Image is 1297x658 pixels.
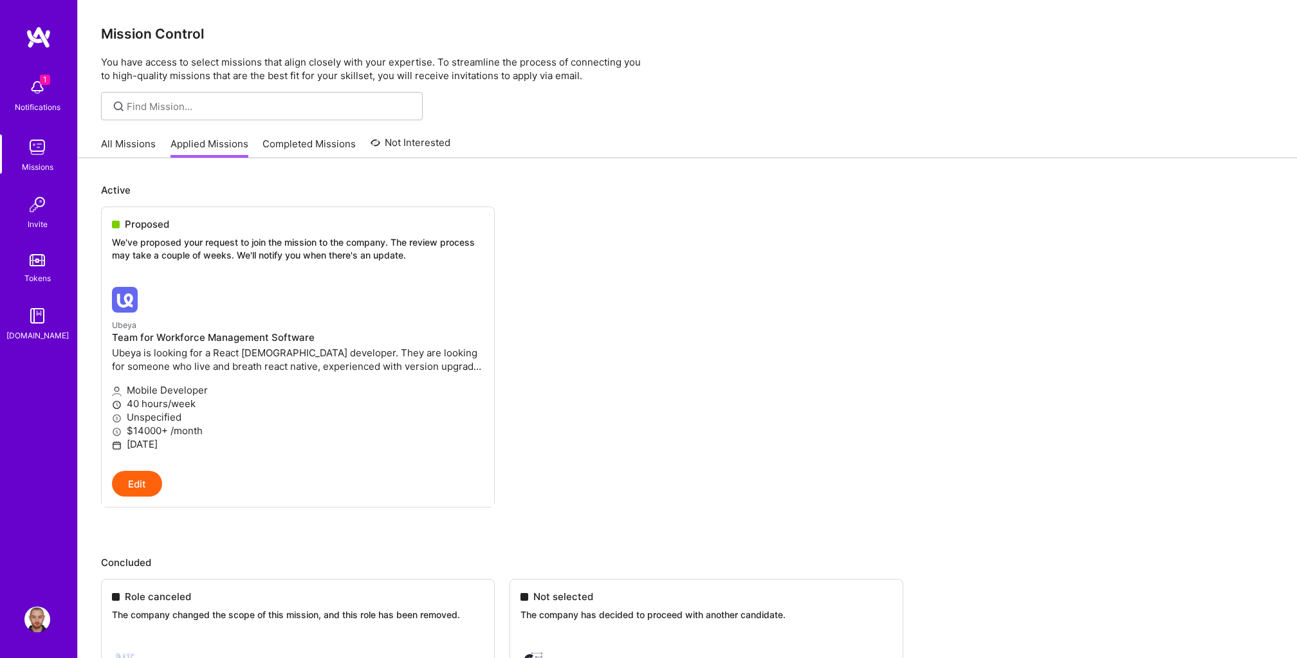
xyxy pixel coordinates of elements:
[22,160,53,174] div: Missions
[112,441,122,450] i: icon Calendar
[102,277,494,471] a: Ubeya company logoUbeyaTeam for Workforce Management SoftwareUbeya is looking for a React [DEMOGR...
[262,137,356,158] a: Completed Missions
[112,346,484,373] p: Ubeya is looking for a React [DEMOGRAPHIC_DATA] developer. They are looking for someone who live ...
[112,437,484,451] p: [DATE]
[101,556,1274,569] p: Concluded
[111,99,126,114] i: icon SearchGrey
[101,55,1274,82] p: You have access to select missions that align closely with your expertise. To streamline the proc...
[112,383,484,397] p: Mobile Developer
[24,192,50,217] img: Invite
[112,397,484,410] p: 40 hours/week
[24,134,50,160] img: teamwork
[125,217,169,231] span: Proposed
[6,329,69,342] div: [DOMAIN_NAME]
[24,75,50,100] img: bell
[127,100,413,113] input: Find Mission...
[40,75,50,85] span: 1
[15,100,60,114] div: Notifications
[112,424,484,437] p: $14000+ /month
[112,471,162,497] button: Edit
[112,287,138,313] img: Ubeya company logo
[112,410,484,424] p: Unspecified
[112,400,122,410] i: icon Clock
[112,236,484,261] p: We've proposed your request to join the mission to the company. The review process may take a cou...
[21,607,53,632] a: User Avatar
[101,26,1274,42] h3: Mission Control
[101,183,1274,197] p: Active
[112,414,122,423] i: icon MoneyGray
[112,427,122,437] i: icon MoneyGray
[26,26,51,49] img: logo
[28,217,48,231] div: Invite
[30,254,45,266] img: tokens
[112,332,484,343] h4: Team for Workforce Management Software
[112,320,136,330] small: Ubeya
[101,137,156,158] a: All Missions
[170,137,248,158] a: Applied Missions
[24,607,50,632] img: User Avatar
[24,271,51,285] div: Tokens
[371,135,451,158] a: Not Interested
[112,387,122,396] i: icon Applicant
[24,303,50,329] img: guide book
